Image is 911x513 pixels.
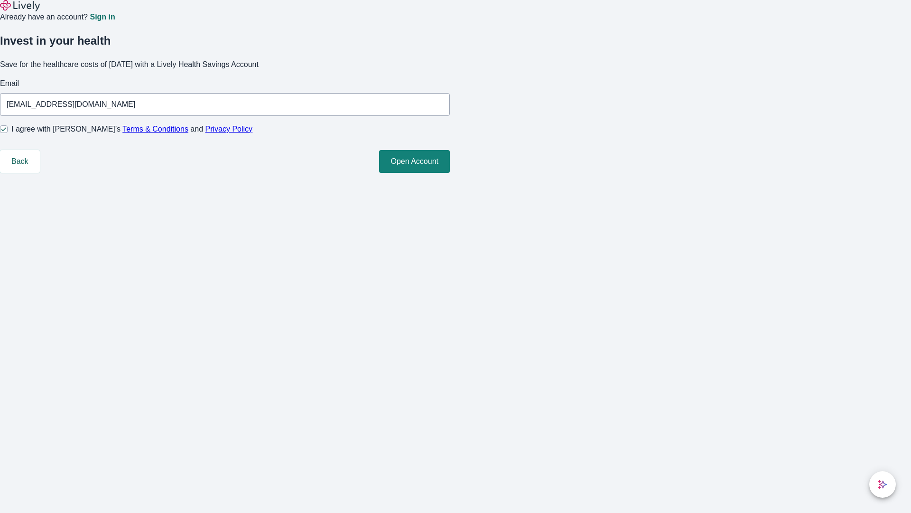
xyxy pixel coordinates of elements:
svg: Lively AI Assistant [878,480,887,489]
button: chat [869,471,896,498]
a: Terms & Conditions [122,125,188,133]
span: I agree with [PERSON_NAME]’s and [11,123,252,135]
button: Open Account [379,150,450,173]
a: Sign in [90,13,115,21]
a: Privacy Policy [205,125,253,133]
